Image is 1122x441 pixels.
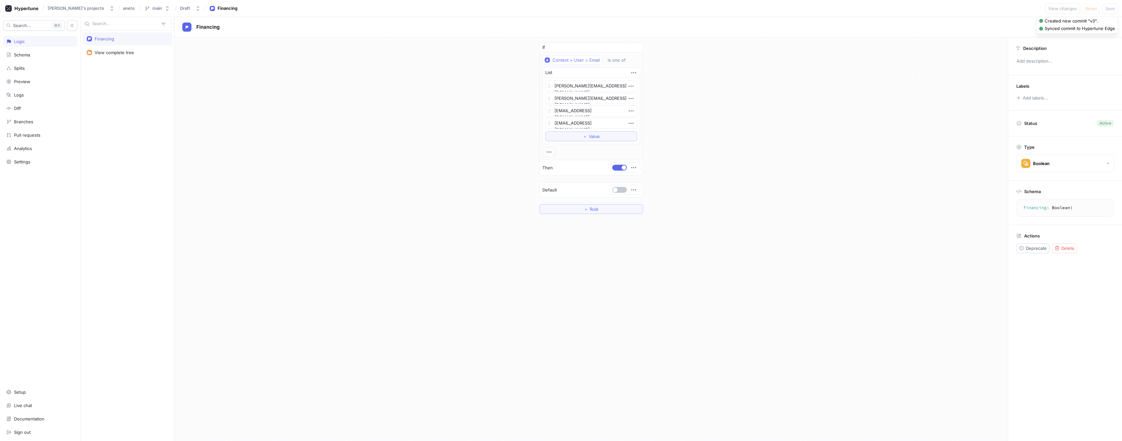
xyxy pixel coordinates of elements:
[1014,56,1116,67] p: Add description...
[583,134,587,138] span: ＋
[95,50,134,55] div: View complete tree
[1024,119,1037,128] p: Status
[14,389,26,395] div: Setup
[553,57,600,63] div: Context > User > Email
[14,430,31,435] div: Sign out
[152,6,162,11] div: main
[545,105,637,116] textarea: [EMAIL_ADDRESS][DOMAIN_NAME]
[3,413,77,424] a: Documentation
[92,21,159,27] input: Search...
[14,39,25,44] div: Logic
[14,146,32,151] div: Analytics
[542,187,557,193] p: Default
[196,24,220,30] span: Financing
[605,55,635,65] button: is one of
[14,106,21,111] div: Diff
[48,6,104,11] div: [PERSON_NAME]'s projects
[95,36,114,41] div: Financing
[1052,243,1077,253] button: Delete
[52,22,62,29] div: K
[1024,189,1041,194] p: Schema
[542,55,603,65] button: Context > User > Email
[14,79,30,84] div: Preview
[14,416,44,421] div: Documentation
[14,159,30,164] div: Settings
[608,57,626,63] div: is one of
[1045,18,1098,24] div: Created new commit "v3".
[13,23,31,27] span: Search...
[589,134,600,138] span: Value
[123,6,135,10] span: aneto
[3,20,65,31] button: Search...K
[1016,84,1029,89] p: Labels
[542,44,545,51] p: If
[1105,7,1115,10] span: Save
[1014,94,1050,102] button: Add labels...
[45,3,117,14] button: [PERSON_NAME]'s projects
[542,165,553,171] p: Then
[584,207,588,211] span: ＋
[545,131,637,141] button: ＋Value
[14,66,25,71] div: Splits
[1045,3,1080,14] button: View changes
[1102,3,1118,14] button: Save
[142,3,173,14] button: main
[177,3,203,14] button: Draft
[14,119,33,124] div: Branches
[545,118,637,129] textarea: [EMAIL_ADDRESS][DOMAIN_NAME]
[14,92,24,98] div: Logs
[590,207,599,211] span: Rule
[14,403,32,408] div: Live chat
[1026,246,1047,250] span: Deprecate
[1045,25,1115,32] div: Synced commit to Hypertune Edge
[1016,243,1049,253] button: Deprecate
[1099,120,1111,126] div: Active
[1023,46,1047,51] p: Description
[1019,202,1111,214] textarea: financing: Boolean!
[1024,233,1040,238] p: Actions
[1033,161,1050,166] div: Boolean
[180,6,190,11] div: Draft
[1085,7,1097,10] span: Reset
[545,93,637,104] textarea: [PERSON_NAME][EMAIL_ADDRESS][DOMAIN_NAME]
[218,5,237,12] div: Financing
[539,204,643,214] button: ＋Rule
[545,69,552,76] div: List
[1016,155,1114,172] button: Boolean
[14,132,40,138] div: Pull requests
[545,81,637,92] textarea: [PERSON_NAME][EMAIL_ADDRESS][DOMAIN_NAME]
[1061,246,1074,250] span: Delete
[1083,3,1100,14] button: Reset
[14,52,30,57] div: Schema
[1048,7,1077,10] span: View changes
[1024,144,1035,150] p: Type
